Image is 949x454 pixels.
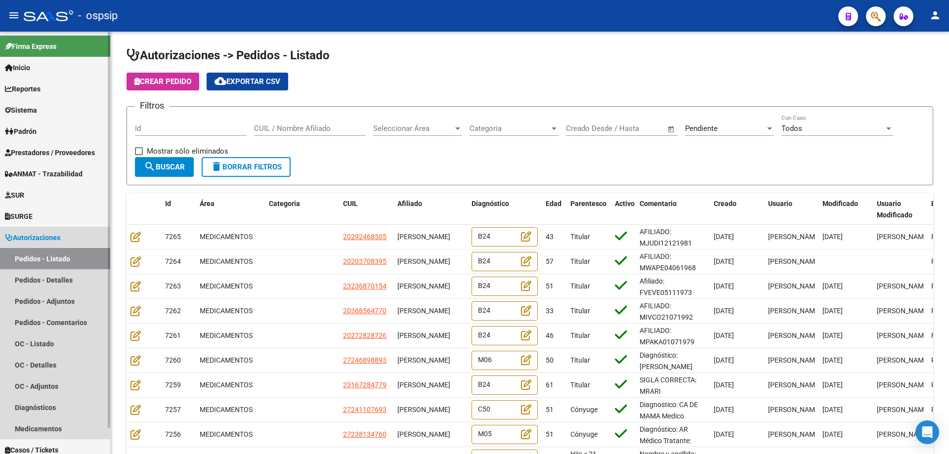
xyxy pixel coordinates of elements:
span: [PERSON_NAME] [397,381,450,389]
span: 7260 [165,356,181,364]
span: 50 [546,356,554,364]
span: CUIL [343,200,358,207]
datatable-header-cell: Usuario [764,193,819,226]
span: 7262 [165,307,181,315]
span: Cónyuge [570,406,598,413]
span: [PERSON_NAME] [768,282,821,290]
span: [PERSON_NAME] [768,233,821,241]
div: B24 [472,326,538,345]
span: Usuario [768,200,792,207]
span: Autorizaciones -> Pedidos - Listado [127,48,330,62]
span: [PERSON_NAME] [877,331,930,339]
span: Reportes [5,83,41,94]
span: [DATE] [714,307,734,315]
span: [PERSON_NAME] [877,406,930,413]
span: Seleccionar Área [373,124,453,133]
span: Titular [570,356,590,364]
button: Open calendar [666,124,677,135]
span: Buscar [144,163,185,171]
datatable-header-cell: Creado [710,193,764,226]
span: [PERSON_NAME] [768,257,821,265]
span: Área [200,200,215,207]
button: Crear Pedido [127,73,199,90]
span: [DATE] [714,257,734,265]
span: Edad [546,200,561,207]
span: MEDICAMENTOS [200,356,253,364]
span: Usuario Modificado [877,200,912,219]
span: 20203708395 [343,257,387,265]
span: [PERSON_NAME] [877,430,930,438]
span: Padrón [5,126,37,137]
span: Prestadores / Proveedores [5,147,95,158]
span: [DATE] [822,406,843,413]
span: [PERSON_NAME] [768,381,821,389]
span: [DATE] [714,331,734,339]
span: AFILIADO: MWAPE04061968 Medico Tratante: [PERSON_NAME] Correo electrónico: [EMAIL_ADDRESS][DOMAIN... [640,252,700,395]
datatable-header-cell: Modificado [819,193,873,226]
span: [DATE] [714,406,734,413]
span: [DATE] [822,233,843,241]
input: Fecha fin [615,124,663,133]
span: 51 [546,430,554,438]
span: 27238134760 [343,430,387,438]
span: Activo [615,200,635,207]
span: [PERSON_NAME] [397,430,450,438]
button: Exportar CSV [207,73,288,90]
span: AFILIADO: MIVCO21071992 Medico Tratante: [PERSON_NAME] Teléfono: [PHONE_NUMBER] Correo electrónic... [640,302,698,445]
h3: Filtros [135,99,169,113]
span: 7257 [165,406,181,413]
mat-icon: search [144,161,156,172]
div: B24 [472,277,538,296]
span: 7264 [165,257,181,265]
span: Diagnóstico [472,200,509,207]
span: Categoria [269,200,300,207]
div: B24 [472,227,538,247]
datatable-header-cell: Comentario [636,193,710,226]
span: Mostrar sólo eliminados [147,145,228,157]
span: [DATE] [714,430,734,438]
span: [PERSON_NAME] [768,307,821,315]
datatable-header-cell: Afiliado [393,193,468,226]
span: 27246898893 [343,356,387,364]
div: C50 [472,400,538,419]
datatable-header-cell: CUIL [339,193,393,226]
span: 43 [546,233,554,241]
span: Titular [570,381,590,389]
datatable-header-cell: Área [196,193,265,226]
span: [PERSON_NAME] [397,406,450,413]
span: [DATE] [822,331,843,339]
button: Borrar Filtros [202,157,291,177]
span: SURGE [5,211,33,222]
span: 23236870154 [343,282,387,290]
span: Categoria [470,124,550,133]
span: [PERSON_NAME] [768,356,821,364]
div: Open Intercom Messenger [915,420,939,444]
span: MEDICAMENTOS [200,282,253,290]
datatable-header-cell: Activo [611,193,636,226]
span: 46 [546,331,554,339]
span: [PERSON_NAME] [877,233,930,241]
datatable-header-cell: Categoria [265,193,339,226]
span: Cónyuge [570,430,598,438]
span: MEDICAMENTOS [200,331,253,339]
span: 27241107693 [343,406,387,413]
span: [PERSON_NAME] [397,331,450,339]
span: Titular [570,307,590,315]
span: 51 [546,282,554,290]
span: 7265 [165,233,181,241]
span: MEDICAMENTOS [200,406,253,413]
span: [DATE] [714,233,734,241]
span: MEDICAMENTOS [200,307,253,315]
datatable-header-cell: Diagnóstico [468,193,542,226]
span: MEDICAMENTOS [200,233,253,241]
button: Buscar [135,157,194,177]
span: [DATE] [822,430,843,438]
span: [DATE] [822,356,843,364]
span: Firma Express [5,41,56,52]
span: [PERSON_NAME] [768,406,821,413]
span: [DATE] [822,381,843,389]
div: M06 [472,351,538,370]
span: 61 [546,381,554,389]
div: B24 [472,252,538,271]
span: [DATE] [822,307,843,315]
